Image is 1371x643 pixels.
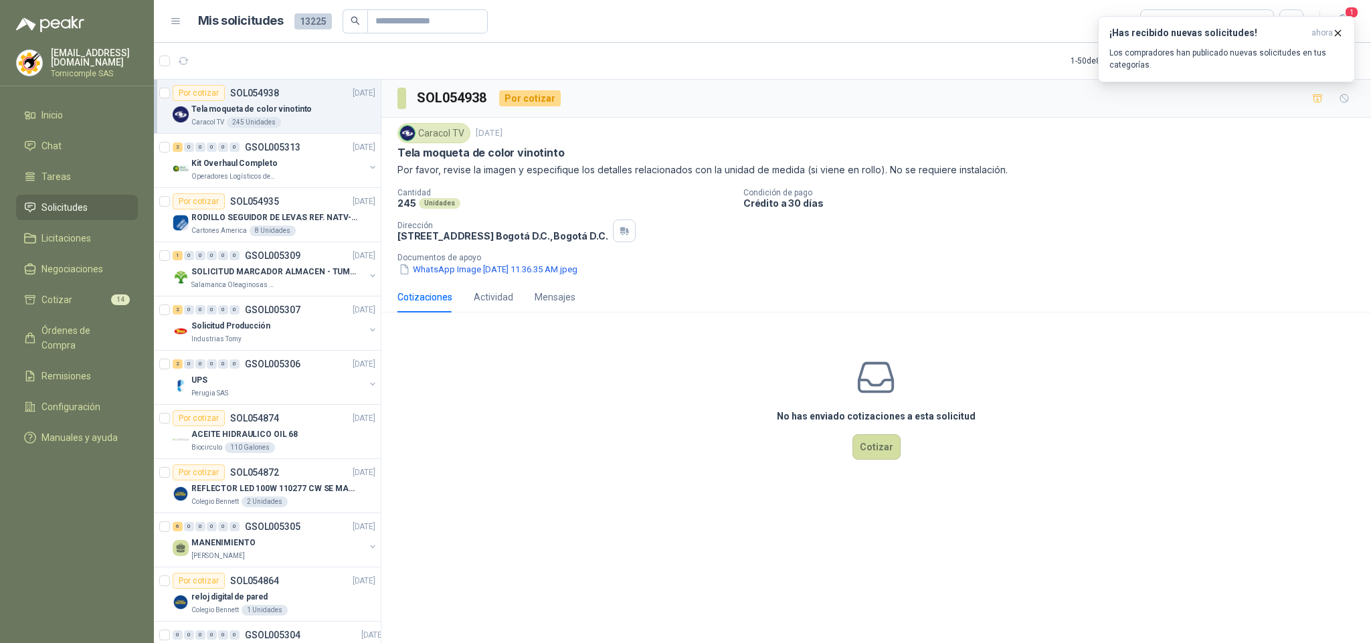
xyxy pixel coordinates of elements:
[195,143,205,152] div: 0
[1331,9,1355,33] button: 1
[207,630,217,640] div: 0
[191,442,222,453] p: Biocirculo
[41,200,88,215] span: Solicitudes
[191,605,239,616] p: Colegio Bennett
[184,359,194,369] div: 0
[173,486,189,502] img: Company Logo
[51,70,138,78] p: Tornicomple SAS
[245,305,300,314] p: GSOL005307
[16,133,138,159] a: Chat
[191,225,247,236] p: Cartones America
[184,522,194,531] div: 0
[207,251,217,260] div: 0
[191,103,312,116] p: Tela moqueta de color vinotinto
[777,409,976,424] h3: No has enviado cotizaciones a esta solicitud
[41,139,62,153] span: Chat
[353,358,375,371] p: [DATE]
[173,269,189,285] img: Company Logo
[41,108,63,122] span: Inicio
[225,442,275,453] div: 110 Galones
[353,521,375,533] p: [DATE]
[195,630,205,640] div: 0
[173,139,378,182] a: 2 0 0 0 0 0 GSOL005313[DATE] Company LogoKit Overhaul CompletoOperadores Logísticos del Caribe
[16,256,138,282] a: Negociaciones
[191,388,228,399] p: Perugia SAS
[173,161,189,177] img: Company Logo
[173,143,183,152] div: 2
[294,13,332,29] span: 13225
[41,323,125,353] span: Órdenes de Compra
[173,251,183,260] div: 1
[242,496,288,507] div: 2 Unidades
[191,266,358,278] p: SOLICITUD MARCADOR ALMACEN - TUMACO
[191,428,298,441] p: ACEITE HIDRAULICO OIL 68
[195,359,205,369] div: 0
[191,211,358,224] p: RODILLO SEGUIDOR DE LEVAS REF. NATV-17-PPA [PERSON_NAME]
[16,164,138,189] a: Tareas
[1109,27,1306,39] h3: ¡Has recibido nuevas solicitudes!
[154,80,381,134] a: Por cotizarSOL054938[DATE] Company LogoTela moqueta de color vinotintoCaracol TV245 Unidades
[207,143,217,152] div: 0
[250,225,296,236] div: 8 Unidades
[17,50,42,76] img: Company Logo
[230,522,240,531] div: 0
[397,290,452,304] div: Cotizaciones
[245,143,300,152] p: GSOL005313
[353,412,375,425] p: [DATE]
[397,188,733,197] p: Cantidad
[51,48,138,67] p: [EMAIL_ADDRESS][DOMAIN_NAME]
[173,323,189,339] img: Company Logo
[230,143,240,152] div: 0
[191,482,358,495] p: REFLECTOR LED 100W 110277 CW SE MARCA: PILA BY PHILIPS
[361,629,384,642] p: [DATE]
[184,143,194,152] div: 0
[218,305,228,314] div: 0
[16,287,138,312] a: Cotizar14
[191,320,270,333] p: Solicitud Producción
[499,90,561,106] div: Por cotizar
[353,466,375,479] p: [DATE]
[191,334,242,345] p: Industrias Tomy
[173,302,378,345] a: 2 0 0 0 0 0 GSOL005307[DATE] Company LogoSolicitud ProducciónIndustrias Tomy
[242,605,288,616] div: 1 Unidades
[353,195,375,208] p: [DATE]
[184,630,194,640] div: 0
[173,248,378,290] a: 1 0 0 0 0 0 GSOL005309[DATE] Company LogoSOLICITUD MARCADOR ALMACEN - TUMACOSalamanca Oleaginosas...
[173,106,189,122] img: Company Logo
[173,356,378,399] a: 2 0 0 0 0 0 GSOL005306[DATE] Company LogoUPSPerugia SAS
[41,231,91,246] span: Licitaciones
[154,405,381,459] a: Por cotizarSOL054874[DATE] Company LogoACEITE HIDRAULICO OIL 68Biocirculo110 Galones
[173,85,225,101] div: Por cotizar
[230,305,240,314] div: 0
[230,414,279,423] p: SOL054874
[41,262,103,276] span: Negociaciones
[353,141,375,154] p: [DATE]
[218,251,228,260] div: 0
[184,305,194,314] div: 0
[16,318,138,358] a: Órdenes de Compra
[41,169,71,184] span: Tareas
[41,369,91,383] span: Remisiones
[397,262,579,276] button: WhatsApp Image [DATE] 11.36.35 AM.jpeg
[173,410,225,426] div: Por cotizar
[230,359,240,369] div: 0
[852,434,901,460] button: Cotizar
[195,305,205,314] div: 0
[353,304,375,316] p: [DATE]
[230,88,279,98] p: SOL054938
[198,11,284,31] h1: Mis solicitudes
[173,630,183,640] div: 0
[191,496,239,507] p: Colegio Bennett
[397,221,608,230] p: Dirección
[1311,27,1333,39] span: ahora
[353,87,375,100] p: [DATE]
[173,464,225,480] div: Por cotizar
[207,522,217,531] div: 0
[173,305,183,314] div: 2
[230,251,240,260] div: 0
[16,16,84,32] img: Logo peakr
[173,519,378,561] a: 6 0 0 0 0 0 GSOL005305[DATE] MANENIMIENTO[PERSON_NAME]
[16,394,138,420] a: Configuración
[173,573,225,589] div: Por cotizar
[245,630,300,640] p: GSOL005304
